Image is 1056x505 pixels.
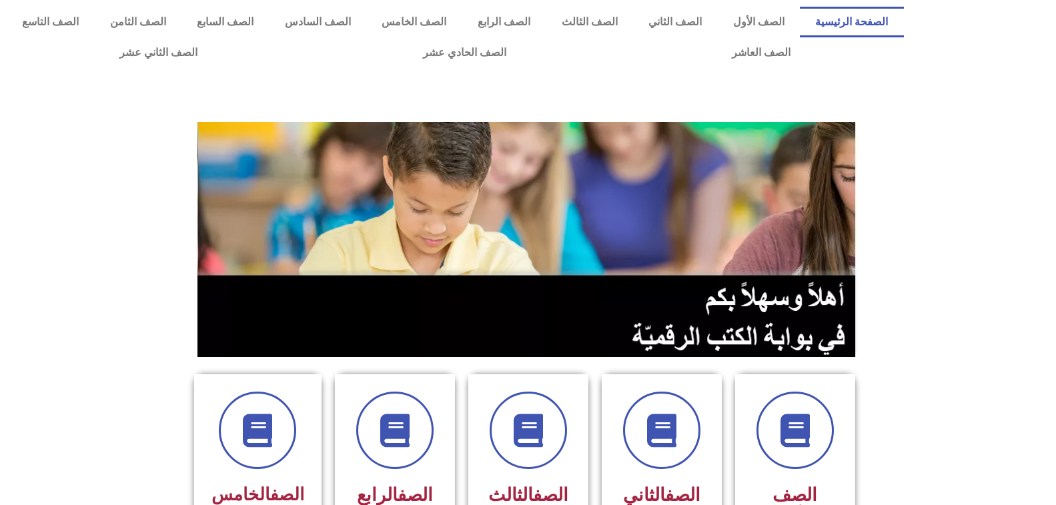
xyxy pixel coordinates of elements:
a: الصف السابع [181,7,270,37]
a: الصف الأول [717,7,800,37]
a: الصف الثامن [95,7,182,37]
a: الصف التاسع [7,7,95,37]
a: الصف الثالث [546,7,633,37]
a: الصفحة الرئيسية [800,7,904,37]
a: الصف الثاني [633,7,718,37]
a: الصف الرابع [462,7,546,37]
a: الصف السادس [270,7,367,37]
a: الصف الحادي عشر [310,37,619,68]
a: الصف [270,484,304,504]
span: الخامس [211,484,304,504]
a: الصف العاشر [619,37,903,68]
a: الصف الخامس [366,7,462,37]
a: الصف الثاني عشر [7,37,310,68]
